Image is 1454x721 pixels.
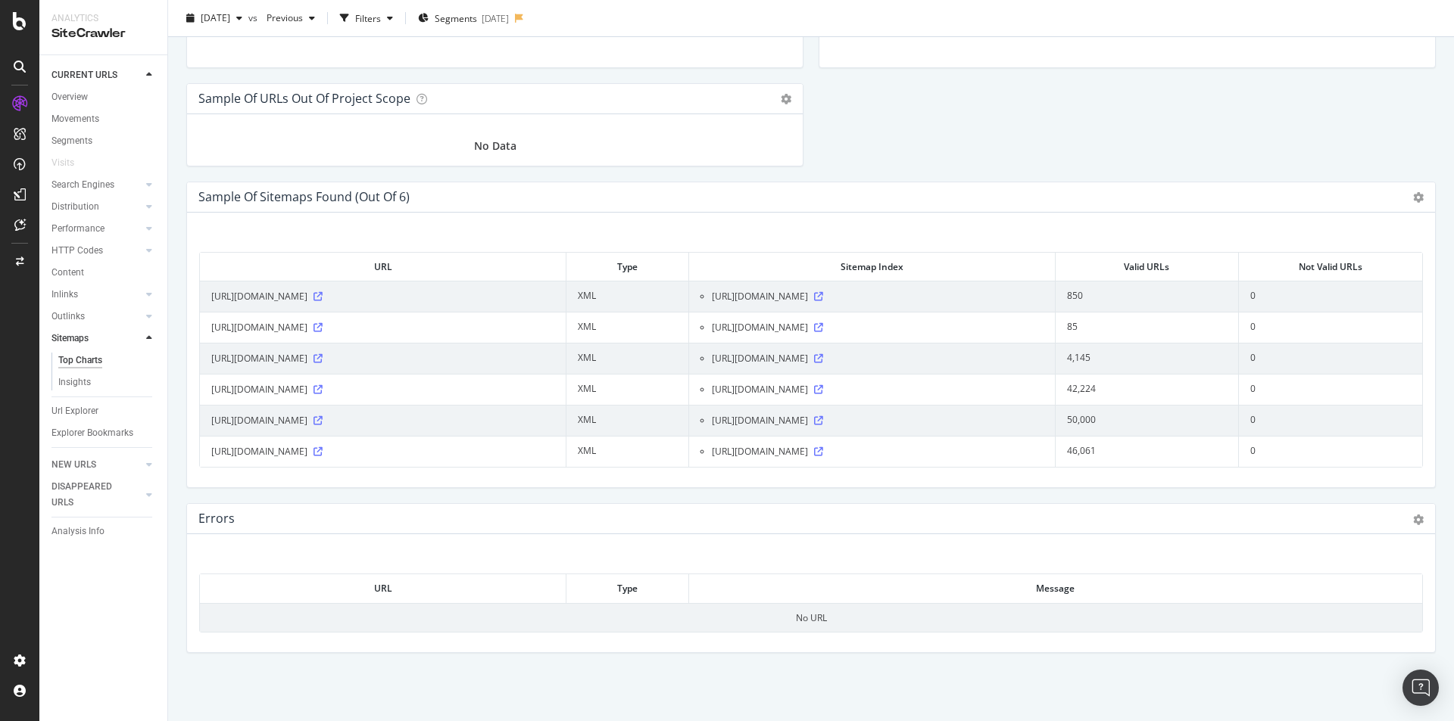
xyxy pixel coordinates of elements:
[566,281,688,312] td: XML
[1056,374,1239,405] td: 42,224
[211,320,307,335] span: [URL][DOMAIN_NAME]
[51,403,157,419] a: Url Explorer
[1056,253,1239,281] th: Valid URLs
[198,508,235,529] h4: Errors
[1413,192,1424,203] i: Options
[51,524,105,539] div: Analysis Info
[51,67,142,83] a: CURRENT URLS
[51,155,74,171] div: Visits
[51,25,155,42] div: SiteCrawler
[355,11,381,24] div: Filters
[689,574,1422,602] th: Message
[51,457,96,473] div: NEW URLS
[51,133,92,149] div: Segments
[200,603,1422,632] td: No URL
[51,111,157,127] a: Movements
[211,289,307,304] span: [URL][DOMAIN_NAME]
[314,416,323,425] a: Visit Online Page
[1413,514,1424,525] i: Options
[314,323,323,332] a: Visit Online Page
[200,253,566,281] th: URL
[1239,374,1422,405] td: 0
[51,199,142,215] a: Distribution
[201,11,230,24] span: 2025 Aug. 11th
[1403,670,1439,706] div: Open Intercom Messenger
[314,354,323,363] a: Visit Online Page
[566,312,688,343] td: XML
[198,187,410,207] h4: Sample of Sitemaps Found (out of 6)
[51,524,157,539] a: Analysis Info
[482,11,509,24] div: [DATE]
[200,574,566,602] th: URL
[1056,312,1239,343] td: 85
[712,289,808,304] span: [URL][DOMAIN_NAME]
[211,413,307,428] span: [URL][DOMAIN_NAME]
[314,447,323,456] a: Visit Online Page
[51,89,157,105] a: Overview
[474,138,516,154] span: No Data
[566,436,688,467] td: XML
[1239,312,1422,343] td: 0
[566,574,688,602] th: Type
[566,374,688,405] td: XML
[51,403,98,419] div: Url Explorer
[1056,281,1239,312] td: 850
[51,155,89,171] a: Visits
[435,11,477,24] span: Segments
[180,6,248,30] button: [DATE]
[211,444,307,459] span: [URL][DOMAIN_NAME]
[712,444,808,459] span: [URL][DOMAIN_NAME]
[566,405,688,436] td: XML
[1056,405,1239,436] td: 50,000
[51,265,84,281] div: Content
[1239,405,1422,436] td: 0
[51,243,103,259] div: HTTP Codes
[566,343,688,374] td: XML
[566,253,688,281] th: Type
[51,425,133,441] div: Explorer Bookmarks
[51,287,78,303] div: Inlinks
[51,265,157,281] a: Content
[51,479,142,511] a: DISAPPEARED URLS
[51,221,105,237] div: Performance
[712,382,808,397] span: [URL][DOMAIN_NAME]
[51,177,114,193] div: Search Engines
[814,323,823,332] a: Visit Online Page
[814,447,823,456] a: Visit Online Page
[51,457,142,473] a: NEW URLS
[412,6,515,30] button: Segments[DATE]
[51,221,142,237] a: Performance
[51,425,157,441] a: Explorer Bookmarks
[814,416,823,425] a: Visit Online Page
[51,309,85,325] div: Outlinks
[51,309,142,325] a: Outlinks
[51,133,157,149] a: Segments
[58,374,157,390] a: Insights
[1056,343,1239,374] td: 4,145
[58,353,157,368] a: Top Charts
[51,111,99,127] div: Movements
[51,243,142,259] a: HTTP Codes
[1239,281,1422,312] td: 0
[58,353,102,368] div: Top Charts
[781,94,791,104] i: Options
[51,67,117,83] div: CURRENT URLS
[51,479,128,511] div: DISAPPEARED URLS
[814,385,823,394] a: Visit Online Page
[198,89,410,109] h4: Sample of URLs out of Project Scope
[712,413,808,428] span: [URL][DOMAIN_NAME]
[1239,343,1422,374] td: 0
[1056,436,1239,467] td: 46,061
[314,385,323,394] a: Visit Online Page
[51,177,142,193] a: Search Engines
[689,253,1056,281] th: Sitemap Index
[248,11,261,24] span: vs
[51,199,99,215] div: Distribution
[1239,436,1422,467] td: 0
[51,331,89,347] div: Sitemaps
[58,374,91,390] div: Insights
[712,320,808,335] span: [URL][DOMAIN_NAME]
[712,351,808,366] span: [URL][DOMAIN_NAME]
[51,287,142,303] a: Inlinks
[51,12,155,25] div: Analytics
